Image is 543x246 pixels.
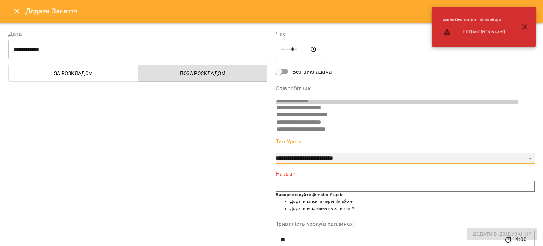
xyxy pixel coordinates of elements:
button: Close [8,3,25,20]
button: За розкладом [8,65,138,82]
span: За розкладом [13,69,134,78]
label: Час [276,31,535,37]
label: Тип Уроку [276,139,535,144]
b: Використовуйте @ + або # щоб [276,192,343,197]
li: Додати клієнта через @ або + [290,198,535,205]
li: Додати всіх клієнтів з тегом # [290,205,535,212]
li: Онлайн : Кімната зайнята під інший урок [437,15,510,25]
label: Дата [8,31,267,37]
label: Співробітник [276,86,535,91]
label: Назва [276,170,535,178]
li: [DATE] 13:30 [PERSON_NAME] [437,25,510,39]
label: Тривалість уроку(в хвилинах) [276,221,535,227]
h6: Додати Заняття [25,6,535,17]
button: Поза розкладом [138,65,268,82]
span: Поза розкладом [142,69,263,78]
span: Без викладача [292,68,332,76]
